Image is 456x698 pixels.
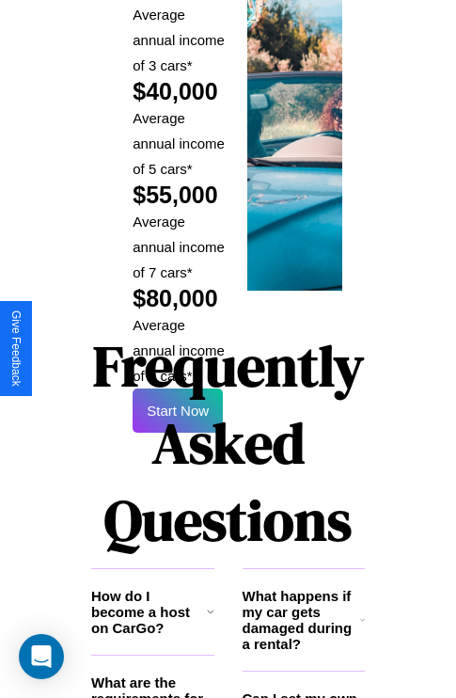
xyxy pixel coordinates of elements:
p: Average annual income of 7 cars* [133,209,228,285]
h3: What happens if my car gets damaged during a rental? [243,588,360,652]
button: Start Now [133,389,223,433]
p: Average annual income of 5 cars* [133,105,228,182]
h3: How do I become a host on CarGo? [91,588,207,636]
div: Give Feedback [9,310,23,387]
p: Average annual income of 9 cars* [133,312,228,389]
h2: $80,000 [133,285,228,312]
p: Average annual income of 3 cars* [133,2,228,78]
div: Open Intercom Messenger [19,634,64,679]
h1: Frequently Asked Questions [91,318,365,568]
h2: $40,000 [133,78,228,105]
h2: $55,000 [133,182,228,209]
